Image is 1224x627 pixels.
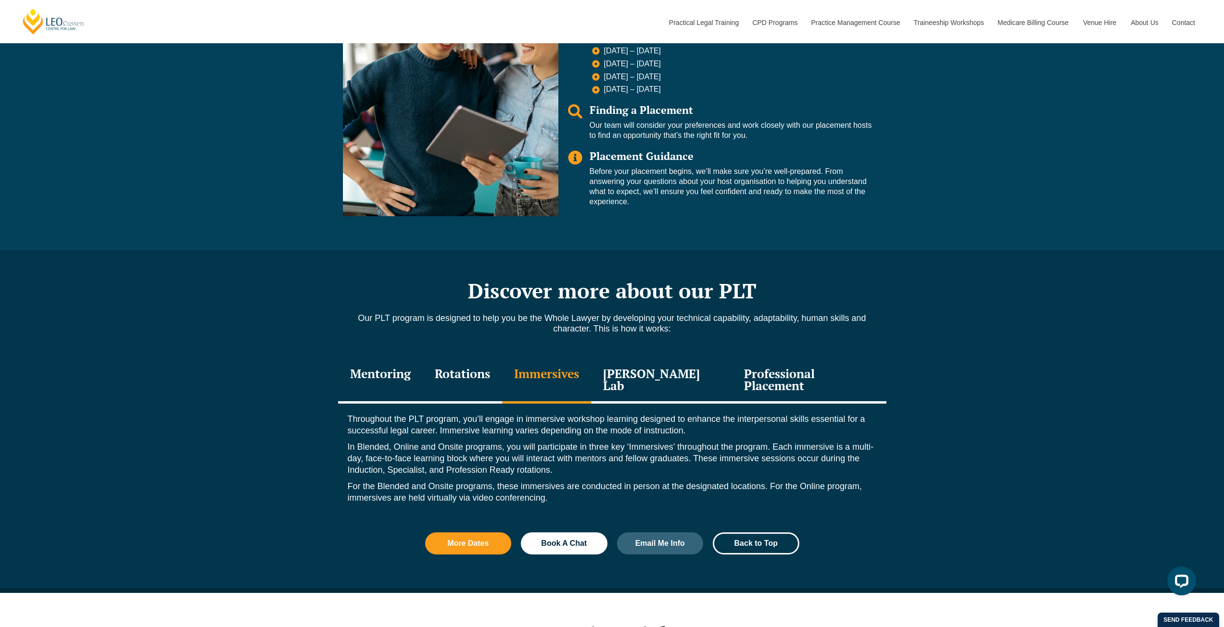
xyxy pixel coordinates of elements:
span: [DATE] – [DATE] [602,72,661,82]
a: Practical Legal Training [662,2,745,43]
p: Throughout the PLT program, you’ll engage in immersive workshop learning designed to enhance the ... [348,413,877,436]
span: Back to Top [734,540,778,547]
a: Practice Management Course [804,2,907,43]
a: Book A Chat [521,532,607,554]
a: Contact [1165,2,1202,43]
span: Email Me Info [635,540,685,547]
div: Mentoring [338,358,423,404]
span: [DATE] – [DATE] [602,85,661,95]
div: Professional Placement [732,358,886,404]
a: [PERSON_NAME] Centre for Law [22,8,86,35]
div: Rotations [423,358,502,404]
p: Before your placement begins, we’ll make sure you’re well-prepared. From answering your questions... [590,167,872,207]
h2: Discover more about our PLT [338,279,886,303]
span: [DATE] – [DATE] [602,46,661,56]
p: Our PLT program is designed to help you be the Whole Lawyer by developing your technical capabili... [338,313,886,334]
span: Placement Guidance [590,149,694,163]
a: Back to Top [713,532,799,554]
a: CPD Programs [745,2,804,43]
p: Our team will consider your preferences and work closely with our placement hosts to find an oppo... [590,121,872,141]
span: Book A Chat [541,540,587,547]
iframe: LiveChat chat widget [1160,563,1200,603]
span: More Dates [447,540,489,547]
span: [DATE] – [DATE] [602,59,661,69]
a: Email Me Info [617,532,704,554]
a: Venue Hire [1076,2,1123,43]
a: About Us [1123,2,1165,43]
a: Medicare Billing Course [990,2,1076,43]
span: Finding a Placement [590,103,693,117]
p: In Blended, Online and Onsite programs, you will participate in three key ‘Immersives’ throughout... [348,441,877,476]
a: Traineeship Workshops [907,2,990,43]
p: For the Blended and Onsite programs, these immersives are conducted in person at the designated l... [348,480,877,504]
div: [PERSON_NAME] Lab [591,358,732,404]
div: Immersives [502,358,591,404]
a: More Dates [425,532,512,554]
